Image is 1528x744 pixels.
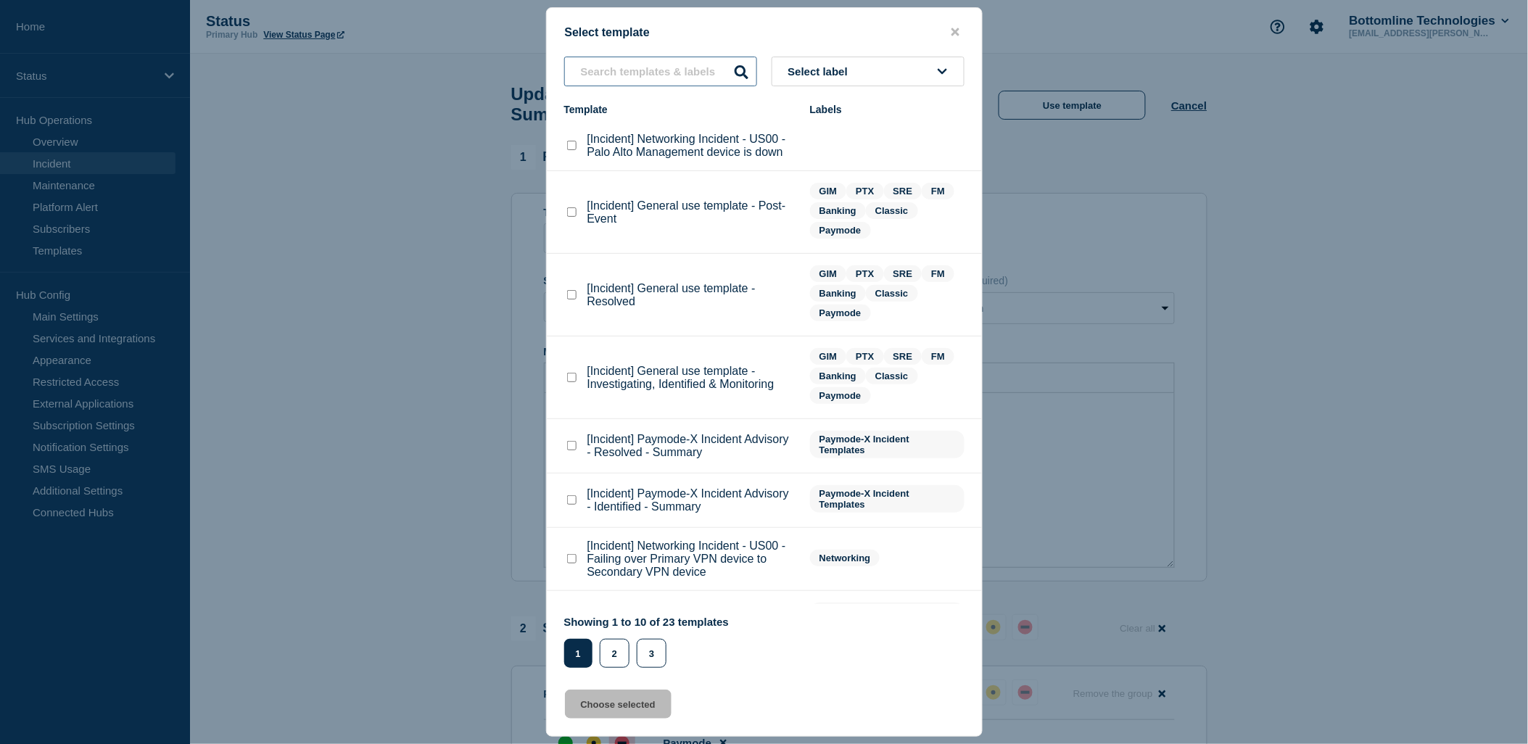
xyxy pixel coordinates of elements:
[866,285,918,302] span: Classic
[564,57,757,86] input: Search templates & labels
[810,550,880,566] span: Networking
[564,104,796,115] div: Template
[567,495,577,505] input: [Incident] Paymode-X Incident Advisory - Identified - Summary checkbox
[567,207,577,217] input: [Incident] General use template - Post-Event checkbox
[600,639,629,668] button: 2
[810,431,965,458] span: Paymode-X Incident Templates
[810,104,965,115] div: Labels
[947,25,964,39] button: close button
[637,639,666,668] button: 3
[810,368,866,384] span: Banking
[884,348,922,365] span: SRE
[587,133,796,159] p: [Incident] Networking Incident - US00 - Palo Alto Management device is down
[846,183,883,199] span: PTX
[922,183,954,199] span: FM
[810,222,871,239] span: Paymode
[788,65,854,78] span: Select label
[587,487,796,513] p: [Incident] Paymode-X Incident Advisory - Identified - Summary
[866,368,918,384] span: Classic
[587,199,796,226] p: [Incident] General use template - Post-Event
[587,365,796,391] p: [Incident] General use template - Investigating, Identified & Monitoring
[866,202,918,219] span: Classic
[810,305,871,321] span: Paymode
[810,348,847,365] span: GIM
[567,441,577,450] input: [Incident] Paymode-X Incident Advisory - Resolved - Summary checkbox
[810,202,866,219] span: Banking
[587,540,796,579] p: [Incident] Networking Incident - US00 - Failing over Primary VPN device to Secondary VPN device
[810,285,866,302] span: Banking
[922,265,954,282] span: FM
[810,265,847,282] span: GIM
[810,603,965,630] span: NACP PCM Emergency Notification
[567,141,577,150] input: [Incident] Networking Incident - US00 - Palo Alto Management device is down checkbox
[884,265,922,282] span: SRE
[846,348,883,365] span: PTX
[810,183,847,199] span: GIM
[587,282,796,308] p: [Incident] General use template - Resolved
[587,433,796,459] p: [Incident] Paymode-X Incident Advisory - Resolved - Summary
[846,265,883,282] span: PTX
[567,290,577,299] input: [Incident] General use template - Resolved checkbox
[884,183,922,199] span: SRE
[922,348,954,365] span: FM
[567,373,577,382] input: [Incident] General use template - Investigating, Identified & Monitoring checkbox
[547,25,982,39] div: Select template
[564,616,730,628] p: Showing 1 to 10 of 23 templates
[810,387,871,404] span: Paymode
[810,485,965,513] span: Paymode-X Incident Templates
[565,690,672,719] button: Choose selected
[564,639,592,668] button: 1
[772,57,965,86] button: Select label
[567,554,577,563] input: [Incident] Networking Incident - US00 - Failing over Primary VPN device to Secondary VPN device c...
